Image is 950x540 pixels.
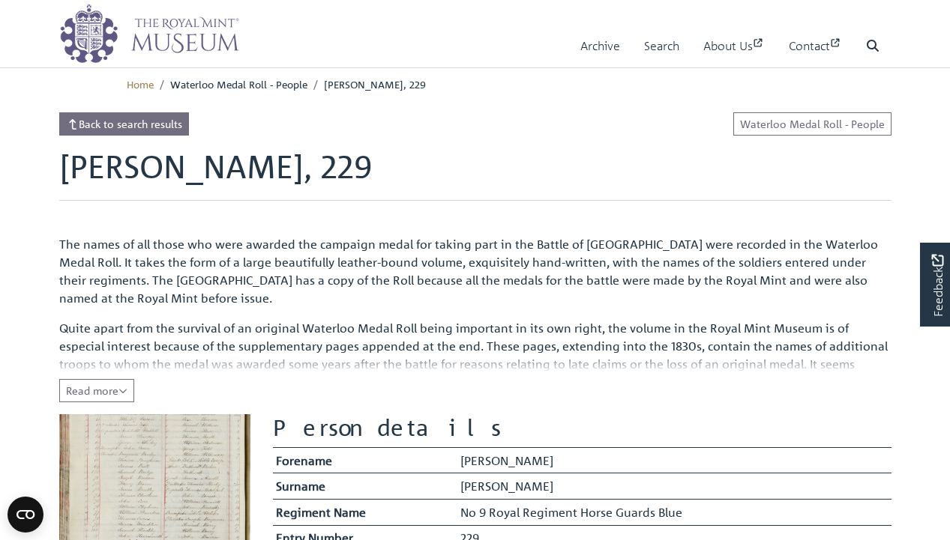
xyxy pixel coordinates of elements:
[920,243,950,327] a: Would you like to provide feedback?
[170,77,307,91] span: Waterloo Medal Roll - People
[273,447,457,473] th: Forename
[59,321,888,407] span: Quite apart from the survival of an original Waterloo Medal Roll being important in its own right...
[66,383,127,397] span: Read more
[324,77,426,91] span: [PERSON_NAME], 229
[457,447,891,473] td: [PERSON_NAME]
[644,25,679,67] a: Search
[733,112,892,136] a: Waterloo Medal Roll - People
[59,112,190,136] a: Back to search results
[59,379,134,402] button: Read all of the content
[59,4,239,64] img: logo_wide.png
[273,499,457,525] th: Regiment Name
[59,148,892,200] h1: [PERSON_NAME], 229
[580,25,620,67] a: Archive
[703,25,765,67] a: About Us
[127,77,154,91] a: Home
[928,255,946,317] span: Feedback
[273,414,892,441] h2: Person details
[789,25,842,67] a: Contact
[457,499,891,525] td: No 9 Royal Regiment Horse Guards Blue
[7,497,43,533] button: Open CMP widget
[457,473,891,500] td: [PERSON_NAME]
[273,473,457,500] th: Surname
[59,237,878,306] span: The names of all those who were awarded the campaign medal for taking part in the Battle of [GEOG...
